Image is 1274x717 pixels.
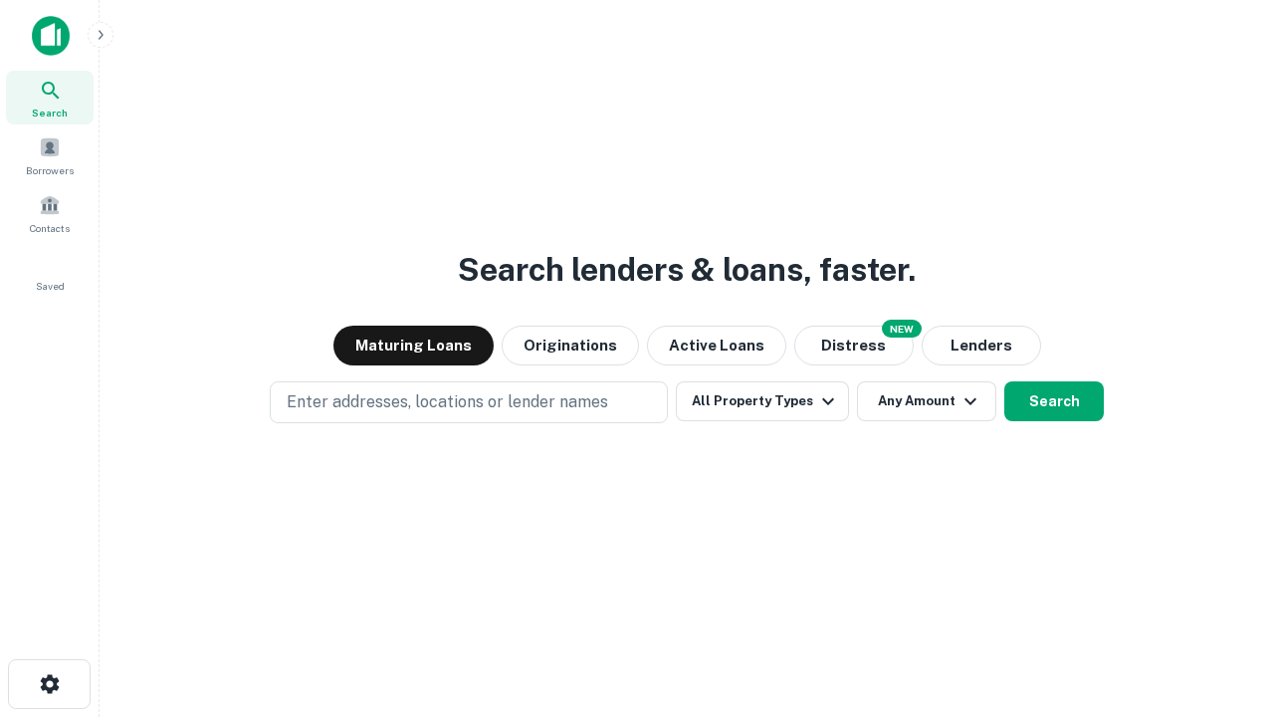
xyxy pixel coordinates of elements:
[30,220,70,236] span: Contacts
[1174,558,1274,653] iframe: Chat Widget
[287,390,608,414] p: Enter addresses, locations or lender names
[676,381,849,421] button: All Property Types
[270,381,668,423] button: Enter addresses, locations or lender names
[6,244,94,298] a: Saved
[6,71,94,124] a: Search
[1004,381,1104,421] button: Search
[6,128,94,182] a: Borrowers
[36,278,65,294] span: Saved
[32,105,68,120] span: Search
[857,381,996,421] button: Any Amount
[922,326,1041,365] button: Lenders
[647,326,786,365] button: Active Loans
[882,320,922,338] div: NEW
[333,326,494,365] button: Maturing Loans
[26,162,74,178] span: Borrowers
[794,326,914,365] button: Search distressed loans with lien and other non-mortgage details.
[6,186,94,240] a: Contacts
[502,326,639,365] button: Originations
[458,246,916,294] h3: Search lenders & loans, faster.
[32,16,70,56] img: capitalize-icon.png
